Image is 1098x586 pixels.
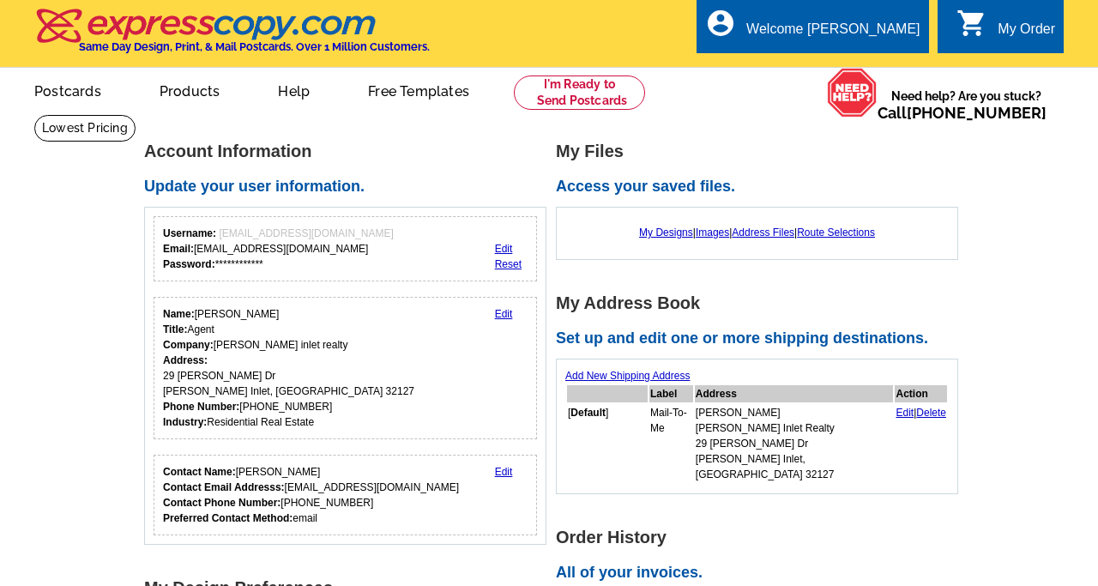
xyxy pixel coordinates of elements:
h4: Same Day Design, Print, & Mail Postcards. Over 1 Million Customers. [79,40,430,53]
img: help [827,68,878,118]
strong: Name: [163,308,195,320]
strong: Title: [163,323,187,335]
i: shopping_cart [956,8,987,39]
strong: Contact Name: [163,466,236,478]
h1: My Files [556,142,968,160]
span: Need help? Are you stuck? [878,88,1055,122]
div: Welcome [PERSON_NAME] [746,21,920,45]
a: Edit [495,466,513,478]
div: Your login information. [154,216,537,281]
strong: Contact Email Addresss: [163,481,285,493]
strong: Password: [163,258,215,270]
a: Postcards [7,69,129,110]
strong: Username: [163,227,216,239]
a: Same Day Design, Print, & Mail Postcards. Over 1 Million Customers. [34,21,430,53]
a: Address Files [732,227,794,239]
strong: Contact Phone Number: [163,497,281,509]
a: [PHONE_NUMBER] [907,104,1047,122]
div: | | | [565,216,949,249]
h1: My Address Book [556,294,968,312]
strong: Company: [163,339,214,351]
a: Free Templates [341,69,497,110]
a: Edit [495,308,513,320]
h1: Order History [556,529,968,547]
td: [PERSON_NAME] [PERSON_NAME] Inlet Realty 29 [PERSON_NAME] Dr [PERSON_NAME] Inlet, [GEOGRAPHIC_DAT... [695,404,894,483]
div: [PERSON_NAME] Agent [PERSON_NAME] inlet realty 29 [PERSON_NAME] Dr [PERSON_NAME] Inlet, [GEOGRAPH... [163,306,414,430]
a: Edit [896,407,914,419]
th: Label [649,385,693,402]
i: account_circle [705,8,736,39]
h2: Set up and edit one or more shipping destinations. [556,329,968,348]
th: Address [695,385,894,402]
div: Who should we contact regarding order issues? [154,455,537,535]
th: Action [895,385,947,402]
strong: Industry: [163,416,207,428]
h1: Account Information [144,142,556,160]
td: | [895,404,947,483]
div: [PERSON_NAME] [EMAIL_ADDRESS][DOMAIN_NAME] [PHONE_NUMBER] email [163,464,459,526]
span: [EMAIL_ADDRESS][DOMAIN_NAME] [219,227,393,239]
div: Your personal details. [154,297,537,439]
a: Delete [916,407,946,419]
td: [ ] [567,404,648,483]
a: Route Selections [797,227,875,239]
strong: Email: [163,243,194,255]
td: Mail-To-Me [649,404,693,483]
span: Call [878,104,1047,122]
h2: Update your user information. [144,178,556,196]
a: My Designs [639,227,693,239]
h2: All of your invoices. [556,564,968,583]
a: Reset [495,258,522,270]
a: shopping_cart My Order [956,19,1055,40]
strong: Preferred Contact Method: [163,512,293,524]
div: My Order [998,21,1055,45]
a: Images [696,227,729,239]
strong: Phone Number: [163,401,239,413]
a: Add New Shipping Address [565,370,690,382]
a: Edit [495,243,513,255]
strong: Address: [163,354,208,366]
h2: Access your saved files. [556,178,968,196]
a: Help [250,69,337,110]
a: Products [132,69,248,110]
b: Default [570,407,606,419]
